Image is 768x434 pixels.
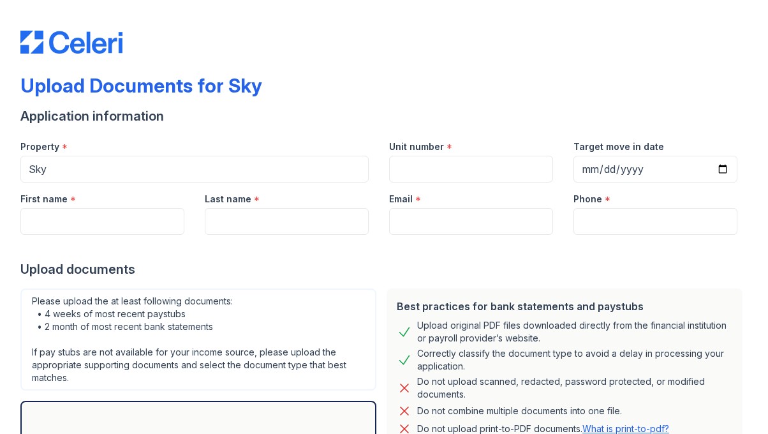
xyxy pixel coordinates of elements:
label: Property [20,140,59,153]
label: Phone [573,193,602,206]
a: What is print-to-pdf? [582,423,669,434]
label: First name [20,193,68,206]
div: Upload Documents for Sky [20,74,262,97]
label: Email [389,193,413,206]
div: Upload original PDF files downloaded directly from the financial institution or payroll provider’... [417,319,732,345]
div: Upload documents [20,260,748,278]
img: CE_Logo_Blue-a8612792a0a2168367f1c8372b55b34899dd931a85d93a1a3d3e32e68fde9ad4.png [20,31,122,54]
label: Unit number [389,140,444,153]
div: Best practices for bank statements and paystubs [397,299,732,314]
div: Do not combine multiple documents into one file. [417,403,622,419]
div: Please upload the at least following documents: • 4 weeks of most recent paystubs • 2 month of mo... [20,288,376,391]
label: Last name [205,193,251,206]
div: Do not upload scanned, redacted, password protected, or modified documents. [417,375,732,401]
label: Target move in date [573,140,664,153]
div: Correctly classify the document type to avoid a delay in processing your application. [417,347,732,373]
div: Application information [20,107,748,125]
